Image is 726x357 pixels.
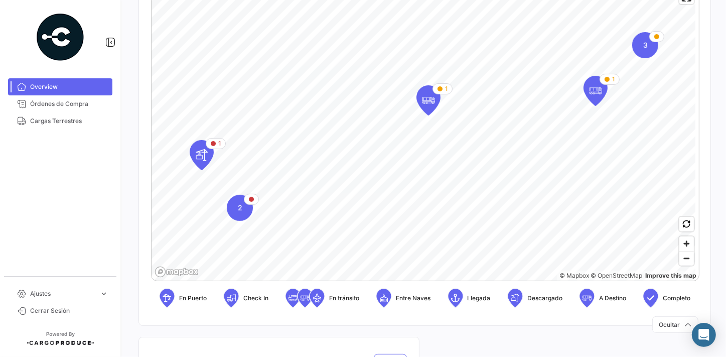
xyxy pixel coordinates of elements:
div: Map marker [227,195,253,221]
a: Mapbox [559,272,589,279]
button: Ocultar [652,316,698,333]
span: expand_more [99,289,108,298]
div: Map marker [632,32,658,58]
a: Overview [8,78,112,95]
span: Llegada [468,294,491,303]
span: Check In [243,294,268,303]
span: En Puerto [179,294,207,303]
span: 3 [643,40,648,50]
a: Mapbox logo [155,266,199,278]
img: powered-by.png [35,12,85,62]
span: 2 [238,203,242,213]
span: Completo [663,294,690,303]
a: OpenStreetMap [591,272,643,279]
button: Zoom out [679,251,694,266]
span: Órdenes de Compra [30,99,108,108]
a: Cargas Terrestres [8,112,112,130]
div: Abrir Intercom Messenger [692,323,716,347]
div: Map marker [190,140,214,170]
div: Map marker [584,76,608,106]
span: A Destino [599,294,626,303]
a: Órdenes de Compra [8,95,112,112]
div: Map marker [416,85,441,115]
span: En tránsito [329,294,359,303]
span: Ajustes [30,289,95,298]
span: Descargado [527,294,562,303]
span: 1 [445,84,448,93]
button: Zoom in [679,236,694,251]
span: Cerrar Sesión [30,306,108,315]
span: Cargas Terrestres [30,116,108,126]
span: Overview [30,82,108,91]
a: Map feedback [645,272,696,279]
span: Entre Naves [396,294,430,303]
span: 1 [612,75,615,84]
span: 1 [218,139,221,148]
